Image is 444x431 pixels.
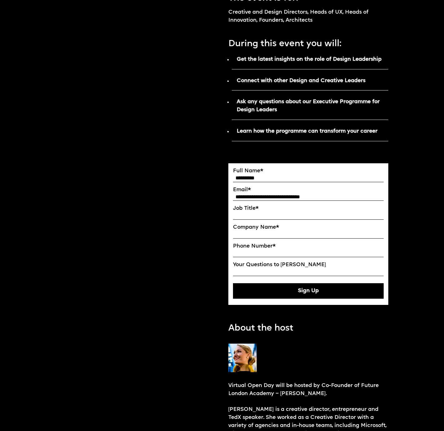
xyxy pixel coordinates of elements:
p: Creative and Design Directors, Heads of UX, Heads of Innovation, Founders, Architects [228,8,389,24]
p: About the host [228,322,293,335]
button: Sign Up [233,283,384,299]
strong: Learn how the programme can transform your career [237,129,377,134]
p: During this event you will: [228,34,389,51]
label: Your Questions to [PERSON_NAME] [233,262,384,268]
label: Phone Number* [233,243,384,250]
label: Job Title [233,205,384,212]
strong: Connect with other Design and Creative Leaders [237,78,365,83]
label: Full Name [233,168,384,174]
label: Company Name [233,224,384,231]
strong: Get the latest insights on the role of Design Leadership [237,57,381,62]
strong: Ask any questions about our Executive Programme for Design Leaders [237,99,380,112]
label: Email [233,187,384,193]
